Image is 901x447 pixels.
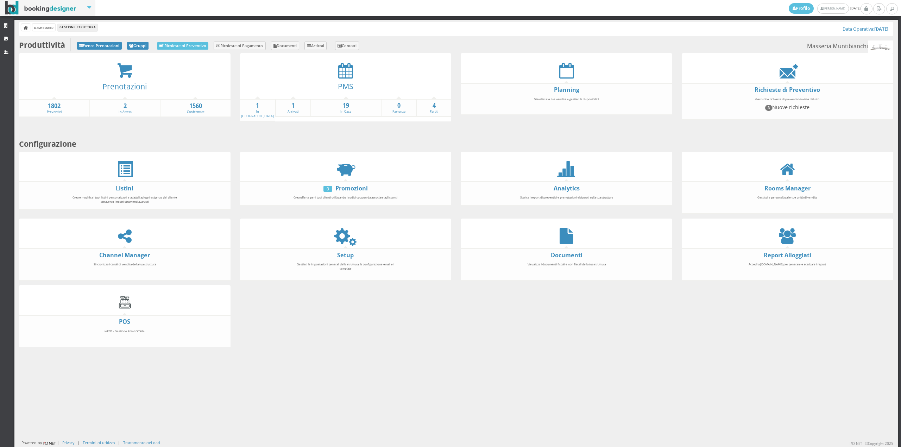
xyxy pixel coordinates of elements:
[304,42,327,50] a: Articoli
[510,259,624,278] div: Visualizza i documenti fiscali e non fiscali della tua struttura
[417,102,451,114] a: 4Partiti
[117,295,133,310] img: cash-register.gif
[868,40,893,53] img: 56db488bc92111ef969d06d5a9c234c7.png
[157,42,208,50] a: Richieste di Preventivo
[765,105,772,111] span: 3
[271,42,300,50] a: Documenti
[99,251,150,259] a: Channel Manager
[874,26,888,32] b: [DATE]
[510,94,624,113] div: Visualizza le tue vendite e gestisci la disponibilità
[127,42,149,50] a: Gruppi
[311,102,381,114] a: 19In Casa
[21,440,59,446] div: Powered by |
[510,192,624,203] div: Scarica i report di preventivi e prenotazioni elaborati sulla tua struttura
[160,102,230,114] a: 1560Confermate
[817,4,849,14] a: [PERSON_NAME]
[90,102,160,110] strong: 2
[240,102,275,110] strong: 1
[789,3,814,14] a: Profilo
[789,3,861,14] span: [DATE]
[19,102,89,114] a: 1802Preventivi
[42,440,57,446] img: ionet_small_logo.png
[19,40,65,50] b: Produttività
[276,102,310,114] a: 1Arrivati
[276,102,310,110] strong: 1
[77,440,80,445] div: |
[118,440,120,445] div: |
[77,42,122,50] a: Elenco Prenotazioni
[68,326,182,345] div: ioPOS - Gestione Point Of Sale
[382,102,416,114] a: 0Partenze
[337,251,354,259] a: Setup
[214,42,266,50] a: Richieste di Pagamento
[19,139,76,149] b: Configurazione
[335,42,359,50] a: Contatti
[289,259,403,278] div: Gestisci le impostazioni generali della struttura, la configurazione email e i template
[807,40,893,53] small: Masseria Muntibianchi
[323,186,332,192] div: 0
[551,251,582,259] a: Documenti
[554,86,579,94] a: Planning
[32,24,55,31] a: Dashboard
[338,81,353,91] a: PMS
[62,440,74,445] a: Privacy
[102,81,147,92] a: Prenotazioni
[733,104,841,111] h4: Nuove richieste
[19,102,89,110] strong: 1802
[240,102,275,118] a: 1In [GEOGRAPHIC_DATA]
[554,184,580,192] a: Analytics
[843,26,888,32] a: Data Operativa:[DATE]
[730,259,844,278] div: Accedi a [DOMAIN_NAME] per generare e scaricare i report
[755,86,820,94] a: Richieste di Preventivo
[730,192,844,211] div: Gestisci e personalizza le tue unità di vendita
[730,94,844,117] div: Gestisci le richieste di preventivo inviate dal sito
[764,184,811,192] a: Rooms Manager
[764,251,811,259] a: Report Alloggiati
[335,184,368,192] a: Promozioni
[160,102,230,110] strong: 1560
[311,102,381,110] strong: 19
[123,440,160,445] a: Trattamento dei dati
[83,440,115,445] a: Termini di utilizzo
[116,184,133,192] a: Listini
[68,192,182,207] div: Crea e modifica i tuoi listini personalizzati e adattali ad ogni esigenza del cliente attraverso ...
[68,259,182,278] div: Sincronizza i canali di vendita della tua struttura
[289,192,403,203] div: Crea offerte per i tuoi clienti utilizzando i codici coupon da associare agli sconti
[5,1,76,15] img: BookingDesigner.com
[119,318,130,326] a: POS
[382,102,416,110] strong: 0
[417,102,451,110] strong: 4
[90,102,160,114] a: 2In Attesa
[58,24,97,31] li: Gestione Struttura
